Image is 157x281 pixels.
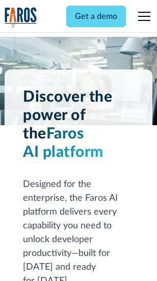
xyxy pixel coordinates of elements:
h1: Discover the power of the [23,88,134,161]
a: Get a demo [66,6,126,27]
img: Logo of the analytics and reporting company Faros. [5,7,37,28]
div: menu [132,4,152,29]
a: home [5,7,37,28]
span: Faros AI platform [23,126,103,160]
